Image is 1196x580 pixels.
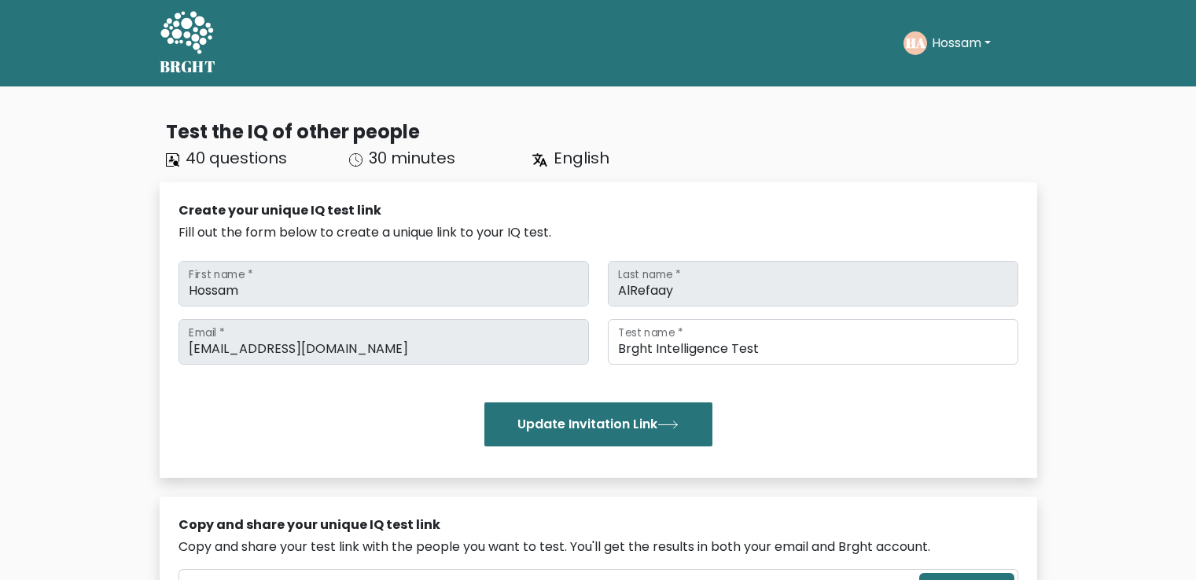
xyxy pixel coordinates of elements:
[927,33,995,53] button: Hossam
[160,57,216,76] h5: BRGHT
[166,118,1037,146] div: Test the IQ of other people
[178,319,589,365] input: Email
[178,261,589,307] input: First name
[178,201,1018,220] div: Create your unique IQ test link
[178,538,1018,556] div: Copy and share your test link with the people you want to test. You'll get the results in both yo...
[608,261,1018,307] input: Last name
[554,147,609,169] span: English
[905,34,925,52] text: HA
[186,147,287,169] span: 40 questions
[608,319,1018,365] input: Test name
[369,147,455,169] span: 30 minutes
[178,516,1018,534] div: Copy and share your unique IQ test link
[160,6,216,80] a: BRGHT
[484,402,712,446] button: Update Invitation Link
[178,223,1018,242] div: Fill out the form below to create a unique link to your IQ test.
